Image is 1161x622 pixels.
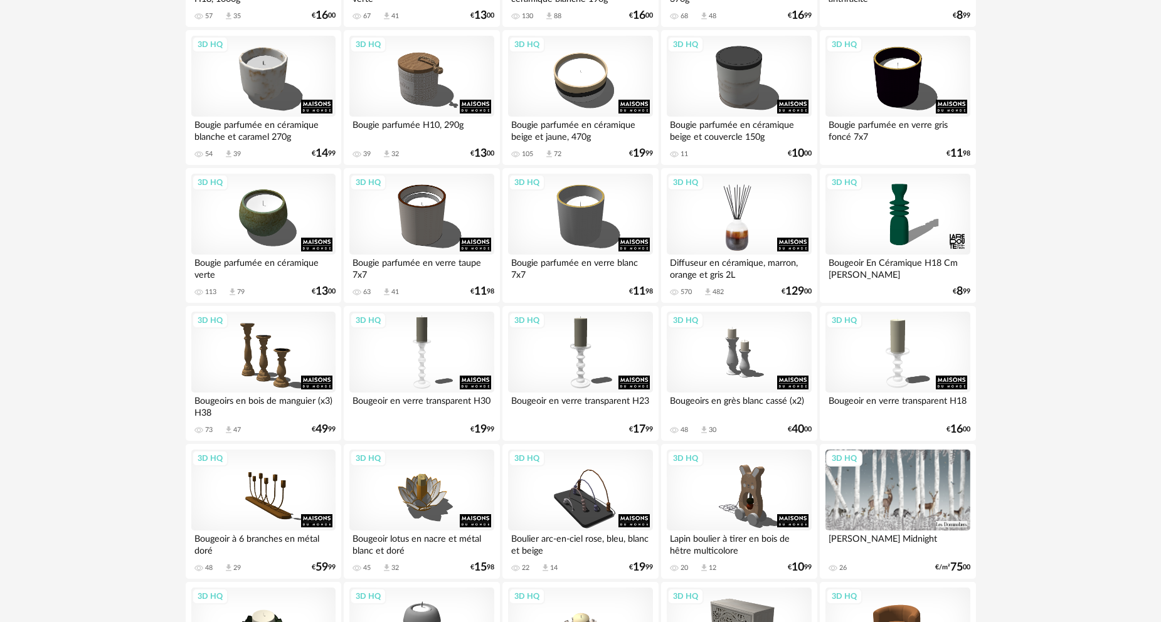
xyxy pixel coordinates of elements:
div: 72 [554,150,561,159]
div: 67 [363,12,371,21]
div: 3D HQ [350,174,386,191]
span: 11 [474,287,487,296]
span: 17 [633,425,645,434]
span: 49 [315,425,328,434]
a: 3D HQ Bougie parfumée en céramique blanche et caramel 270g 54 Download icon 39 €1499 [186,30,341,166]
div: € 00 [312,11,336,20]
div: € 99 [629,563,653,572]
div: 30 [709,426,716,435]
span: Download icon [544,149,554,159]
span: 75 [950,563,963,572]
div: 3D HQ [192,312,228,329]
div: 39 [363,150,371,159]
a: 3D HQ Bougeoir En Céramique H18 Cm [PERSON_NAME] €899 [820,168,975,303]
span: 19 [474,425,487,434]
a: 3D HQ Bougie parfumée en verre gris foncé 7x7 €1198 [820,30,975,166]
div: 3D HQ [192,450,228,467]
div: 29 [233,564,241,572]
span: 11 [633,287,645,296]
div: € 99 [629,425,653,434]
div: 45 [363,564,371,572]
a: 3D HQ Bougie parfumée en verre taupe 7x7 63 Download icon 41 €1198 [344,168,499,303]
div: 570 [681,288,692,297]
div: 41 [391,12,399,21]
div: 3D HQ [509,450,545,467]
div: 3D HQ [509,36,545,53]
div: € 00 [946,425,970,434]
div: 22 [522,564,529,572]
div: 3D HQ [192,174,228,191]
div: 3D HQ [350,450,386,467]
div: € 98 [946,149,970,158]
div: € 99 [470,425,494,434]
div: € 98 [629,287,653,296]
div: 3D HQ [192,36,228,53]
div: € 99 [312,425,336,434]
div: Bougie parfumée H10, 290g [349,117,494,142]
span: 10 [792,563,804,572]
span: Download icon [224,149,233,159]
div: 3D HQ [826,312,862,329]
a: 3D HQ Bougie parfumée en verre blanc 7x7 €1198 [502,168,658,303]
div: [PERSON_NAME] Midnight [825,530,970,556]
div: Bougeoir à 6 branches en métal doré [191,530,336,556]
span: Download icon [224,563,233,572]
div: Bougeoir en verre transparent H30 [349,393,494,418]
div: 48 [205,564,213,572]
span: Download icon [382,287,391,297]
div: 12 [709,564,716,572]
div: Bougeoirs en bois de manguier (x3) H38 [191,393,336,418]
div: € 99 [788,11,812,20]
div: 3D HQ [667,312,704,329]
div: 14 [550,564,558,572]
div: 48 [681,426,688,435]
a: 3D HQ Bougeoir en verre transparent H18 €1600 [820,306,975,441]
div: 63 [363,288,371,297]
div: 35 [233,12,241,21]
span: 19 [633,149,645,158]
div: 3D HQ [350,312,386,329]
a: 3D HQ Bougie parfumée en céramique verte 113 Download icon 79 €1300 [186,168,341,303]
div: €/m² 00 [935,563,970,572]
div: 3D HQ [826,36,862,53]
span: Download icon [699,563,709,572]
a: 3D HQ Lapin boulier à tirer en bois de hêtre multicolore 20 Download icon 12 €1099 [661,444,817,579]
div: Bougeoirs en grès blanc cassé (x2) [667,393,811,418]
span: 10 [792,149,804,158]
a: 3D HQ Bougeoir à 6 branches en métal doré 48 Download icon 29 €5999 [186,444,341,579]
a: 3D HQ Bougie parfumée en céramique beige et couvercle 150g 11 €1000 [661,30,817,166]
span: Download icon [382,149,391,159]
span: 16 [950,425,963,434]
div: Bougeoir en verre transparent H18 [825,393,970,418]
span: 8 [957,11,963,20]
div: Bougie parfumée en verre gris foncé 7x7 [825,117,970,142]
span: 59 [315,563,328,572]
div: 113 [205,288,216,297]
div: € 00 [788,425,812,434]
div: 20 [681,564,688,572]
span: Download icon [228,287,237,297]
div: 3D HQ [826,588,862,604]
div: 105 [522,150,533,159]
div: € 00 [470,149,494,158]
span: 13 [474,11,487,20]
div: 130 [522,12,533,21]
a: 3D HQ Bougie parfumée en céramique beige et jaune, 470g 105 Download icon 72 €1999 [502,30,658,166]
div: 68 [681,12,688,21]
div: 47 [233,426,241,435]
div: Bougie parfumée en céramique blanche et caramel 270g [191,117,336,142]
a: 3D HQ Diffuseur en céramique, marron, orange et gris 2L 570 Download icon 482 €12900 [661,168,817,303]
div: 32 [391,150,399,159]
div: Bougeoir lotus en nacre et métal blanc et doré [349,530,494,556]
div: Bougie parfumée en verre taupe 7x7 [349,255,494,280]
div: Bougie parfumée en céramique verte [191,255,336,280]
div: 3D HQ [826,174,862,191]
span: Download icon [382,11,391,21]
div: 3D HQ [667,588,704,604]
div: € 99 [629,149,653,158]
div: 482 [713,288,724,297]
div: € 00 [629,11,653,20]
a: 3D HQ Bougie parfumée H10, 290g 39 Download icon 32 €1300 [344,30,499,166]
div: 3D HQ [509,588,545,604]
div: 26 [839,564,847,572]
